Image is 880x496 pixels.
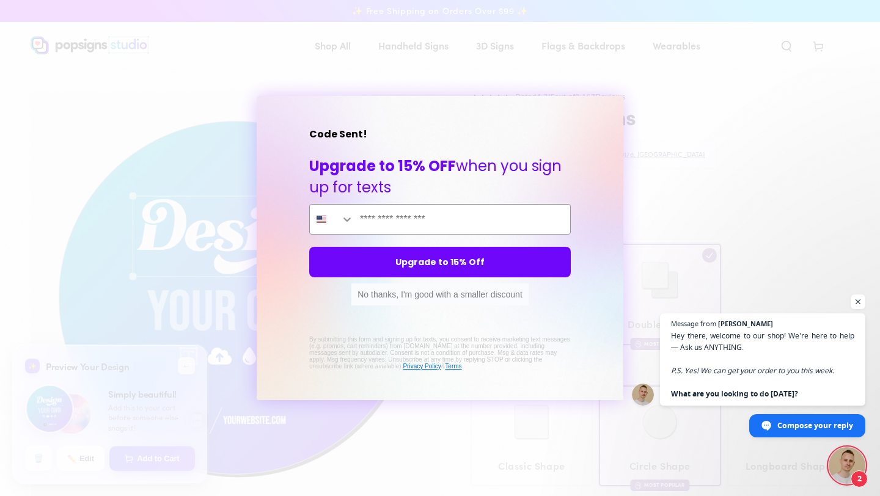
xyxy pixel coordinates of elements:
[671,320,716,327] span: Message from
[718,320,773,327] span: [PERSON_NAME]
[777,415,853,436] span: Compose your reply
[403,363,441,370] a: Privacy Policy
[351,283,529,305] button: No thanks, I'm good with a smaller discount
[851,470,868,487] span: 2
[309,156,456,176] span: Upgrade to 15% OFF
[309,336,571,370] p: By submitting this form and signing up for texts, you consent to receive marketing text messages ...
[309,127,367,141] span: Code Sent!
[309,156,562,197] span: when you sign up for texts
[310,205,354,234] button: Search Countries
[445,363,461,370] a: Terms
[829,447,865,484] a: Open chat
[317,214,326,224] img: United States
[354,205,570,234] input: Enter mobile phone
[309,247,571,277] button: Upgrade to 15% Off
[671,330,854,399] span: Hey there, welcome to our shop! We're here to help — Ask us ANYTHING.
